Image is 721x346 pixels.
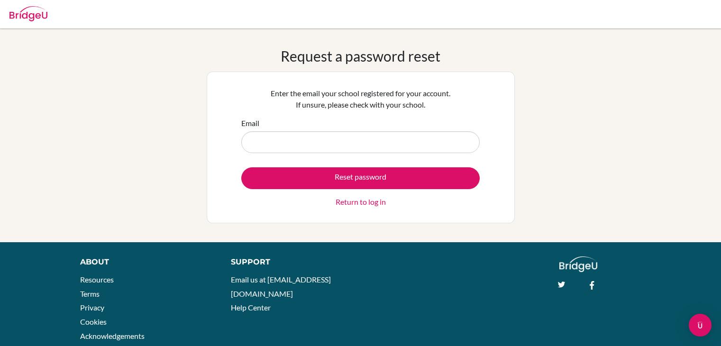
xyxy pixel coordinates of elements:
img: logo_white@2x-f4f0deed5e89b7ecb1c2cc34c3e3d731f90f0f143d5ea2071677605dd97b5244.png [559,256,598,272]
a: Email us at [EMAIL_ADDRESS][DOMAIN_NAME] [231,275,331,298]
div: Support [231,256,350,268]
img: Bridge-U [9,6,47,21]
a: Cookies [80,317,107,326]
a: Help Center [231,303,271,312]
div: About [80,256,210,268]
h1: Request a password reset [281,47,440,64]
a: Return to log in [336,196,386,208]
div: Open Intercom Messenger [689,314,712,337]
a: Privacy [80,303,104,312]
a: Terms [80,289,100,298]
a: Resources [80,275,114,284]
p: Enter the email your school registered for your account. If unsure, please check with your school. [241,88,480,110]
a: Acknowledgements [80,331,145,340]
button: Reset password [241,167,480,189]
label: Email [241,118,259,129]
